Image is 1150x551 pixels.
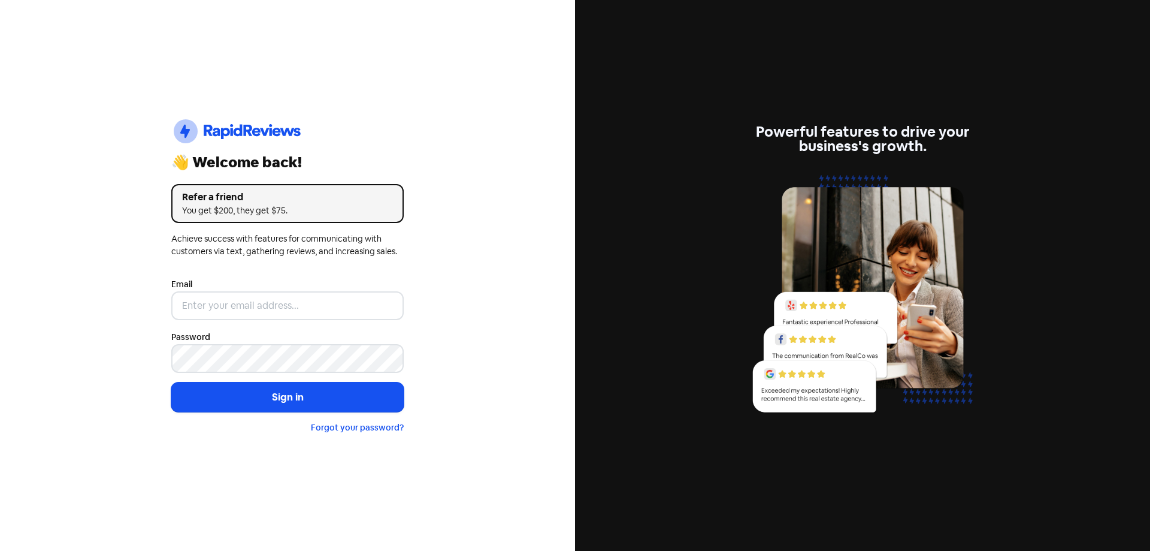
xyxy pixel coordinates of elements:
[171,383,404,413] button: Sign in
[171,233,404,258] div: Achieve success with features for communicating with customers via text, gathering reviews, and i...
[171,291,404,320] input: Enter your email address...
[311,422,404,433] a: Forgot your password?
[746,168,979,426] img: reviews
[171,331,210,344] label: Password
[182,204,393,217] div: You get $200, they get $75.
[182,190,393,204] div: Refer a friend
[171,278,192,291] label: Email
[746,125,979,153] div: Powerful features to drive your business's growth.
[171,155,404,170] div: 👋 Welcome back!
